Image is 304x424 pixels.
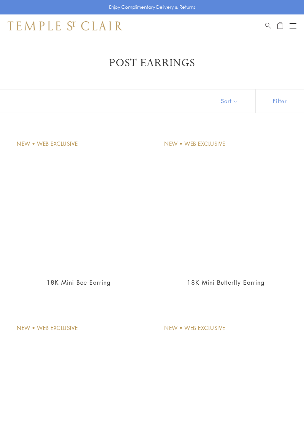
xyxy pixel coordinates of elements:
[9,132,147,271] a: E18101-MINIBEE
[277,21,283,30] a: Open Shopping Bag
[164,324,225,332] div: New • Web Exclusive
[46,278,111,287] a: 18K Mini Bee Earring
[255,89,304,113] button: Show filters
[164,140,225,148] div: New • Web Exclusive
[204,89,255,113] button: Show sort by
[109,3,195,11] p: Enjoy Complimentary Delivery & Returns
[17,140,78,148] div: New • Web Exclusive
[157,132,295,271] a: E18102-MINIBFLY
[19,56,285,70] h1: Post Earrings
[187,278,264,287] a: 18K Mini Butterfly Earring
[8,21,122,30] img: Temple St. Clair
[290,21,296,30] button: Open navigation
[265,21,271,30] a: Search
[17,324,78,332] div: New • Web Exclusive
